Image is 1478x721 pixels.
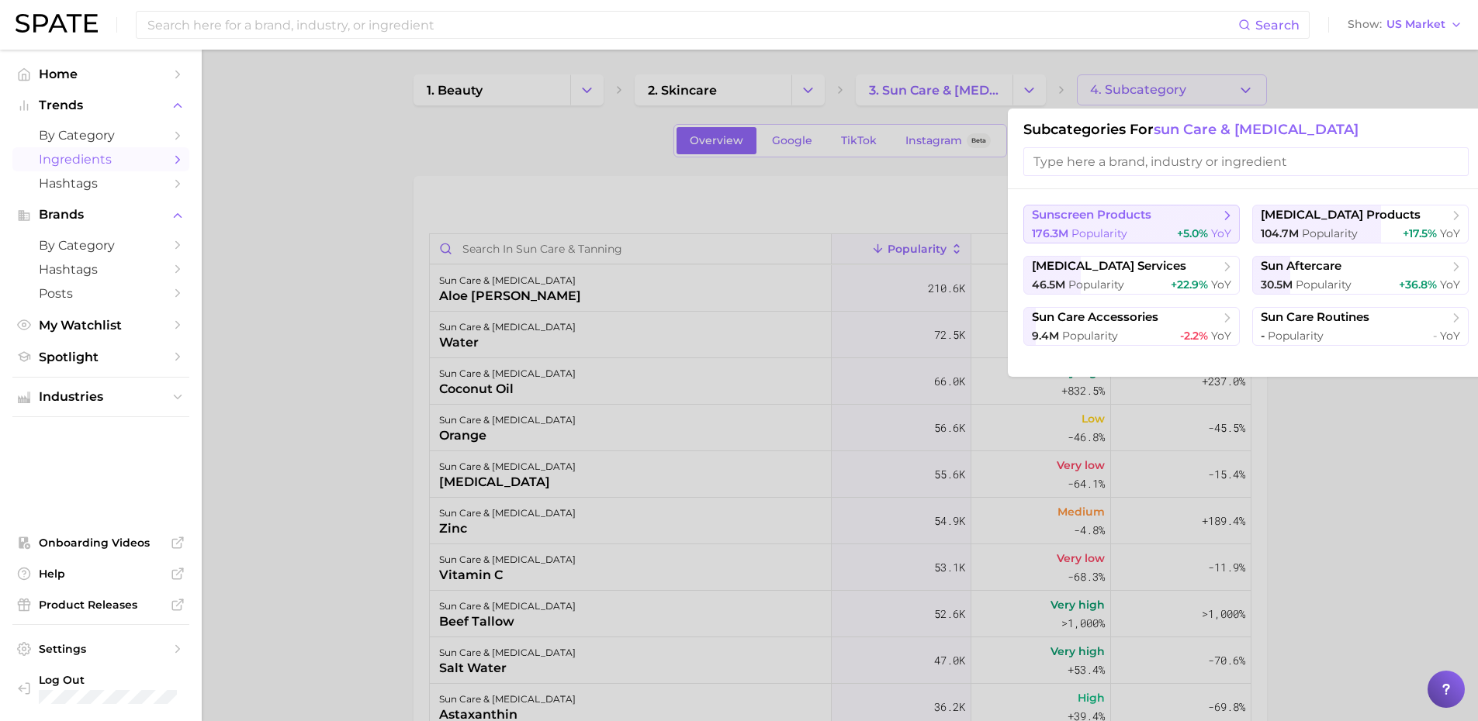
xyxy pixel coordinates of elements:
[39,98,163,112] span: Trends
[12,281,189,305] a: Posts
[1348,20,1382,29] span: Show
[1268,329,1324,343] span: Popularity
[39,176,163,191] span: Hashtags
[1440,329,1460,343] span: YoY
[39,262,163,277] span: Hashtags
[39,128,163,143] span: by Category
[146,12,1238,38] input: Search here for a brand, industry, or ingredient
[1180,329,1208,343] span: -2.2%
[1344,15,1466,35] button: ShowUS Market
[1032,329,1059,343] span: 9.4m
[1261,208,1421,223] span: [MEDICAL_DATA] products
[39,318,163,333] span: My Watchlist
[1211,278,1231,292] span: YoY
[39,567,163,581] span: Help
[39,286,163,301] span: Posts
[1302,226,1358,240] span: Popularity
[12,123,189,147] a: by Category
[12,345,189,369] a: Spotlight
[39,208,163,222] span: Brands
[12,147,189,171] a: Ingredients
[1211,226,1231,240] span: YoY
[1023,147,1469,176] input: Type here a brand, industry or ingredient
[1032,259,1186,274] span: [MEDICAL_DATA] services
[39,642,163,656] span: Settings
[1399,278,1437,292] span: +36.8%
[1261,226,1299,240] span: 104.7m
[1171,278,1208,292] span: +22.9%
[1440,278,1460,292] span: YoY
[1261,278,1293,292] span: 30.5m
[39,350,163,364] span: Spotlight
[1211,329,1231,343] span: YoY
[12,562,189,585] a: Help
[12,637,189,661] a: Settings
[1023,121,1469,138] h1: Subcategories for
[1032,208,1151,223] span: sunscreen products
[1252,205,1469,243] button: [MEDICAL_DATA] products104.7m Popularity+17.5% YoY
[1023,205,1240,243] button: sunscreen products176.3m Popularity+5.0% YoY
[1154,121,1359,138] span: sun care & [MEDICAL_DATA]
[1261,310,1369,325] span: sun care routines
[1023,307,1240,346] button: sun care accessories9.4m Popularity-2.2% YoY
[12,203,189,226] button: Brands
[1386,20,1445,29] span: US Market
[39,598,163,612] span: Product Releases
[12,593,189,616] a: Product Releases
[1177,226,1208,240] span: +5.0%
[12,94,189,117] button: Trends
[1440,226,1460,240] span: YoY
[12,385,189,409] button: Industries
[39,673,209,687] span: Log Out
[12,668,189,709] a: Log out. Currently logged in with e-mail samantha.calcagni@loreal.com.
[1403,226,1437,240] span: +17.5%
[12,62,189,86] a: Home
[39,390,163,404] span: Industries
[39,536,163,550] span: Onboarding Videos
[1296,278,1352,292] span: Popularity
[1252,256,1469,295] button: sun aftercare30.5m Popularity+36.8% YoY
[39,238,163,253] span: by Category
[1261,259,1341,274] span: sun aftercare
[1252,307,1469,346] button: sun care routines- Popularity- YoY
[1433,329,1437,343] span: -
[12,313,189,337] a: My Watchlist
[1261,329,1265,343] span: -
[39,67,163,81] span: Home
[1023,256,1240,295] button: [MEDICAL_DATA] services46.5m Popularity+22.9% YoY
[1068,278,1124,292] span: Popularity
[1071,226,1127,240] span: Popularity
[12,171,189,195] a: Hashtags
[39,152,163,167] span: Ingredients
[12,257,189,281] a: Hashtags
[16,14,98,33] img: SPATE
[12,531,189,554] a: Onboarding Videos
[1032,278,1065,292] span: 46.5m
[12,233,189,257] a: by Category
[1062,329,1118,343] span: Popularity
[1255,18,1300,33] span: Search
[1032,310,1158,325] span: sun care accessories
[1032,226,1068,240] span: 176.3m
